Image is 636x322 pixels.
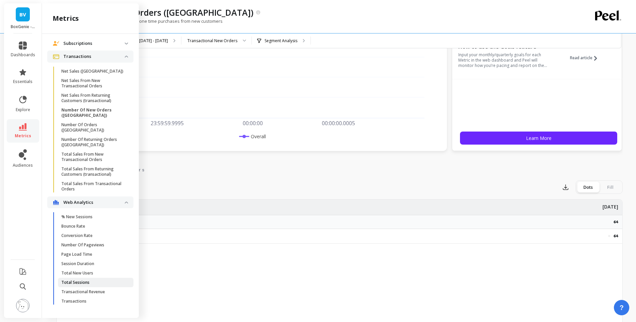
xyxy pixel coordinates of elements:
img: navigation item icon [53,54,59,59]
img: navigation item icon [53,41,59,46]
p: Number Of Orders ([GEOGRAPHIC_DATA]) [61,122,125,133]
span: BV [19,11,26,18]
p: Number Of Pageviews [61,242,104,248]
p: Segment Analysis [265,38,297,44]
button: Read article [570,43,602,73]
p: Number Of Returning Orders ([GEOGRAPHIC_DATA]) [61,137,125,148]
img: down caret icon [125,43,128,45]
p: Net Sales From New Transactional Orders [61,78,125,89]
p: Total Sales From New Transactional Orders [61,152,125,162]
p: Orders counted through individual one time purchases from new customers [56,18,223,24]
div: Transactional New Orders [187,37,237,44]
p: Transactional Revenue [61,289,105,295]
p: Transactions [61,299,86,304]
span: metrics [15,133,31,139]
p: BoxGenie - vanguard-packaging.myshopify.com [11,24,35,29]
span: Learn More [526,135,552,141]
img: navigation item icon [53,200,59,205]
p: Number of New Orders (tx) [68,7,253,18]
p: Total Sessions [61,280,90,285]
p: [DATE] [602,199,618,210]
p: Total Sales From Returning Customers (transactional) [61,166,125,177]
img: down caret icon [125,56,128,58]
p: Input your monthly/quarterly goals for each Metric in the web dashboard and Peel will monitor how... [458,52,551,68]
img: profile picture [16,299,30,312]
button: ? [614,300,629,315]
span: explore [16,107,30,112]
p: Page Load Time [61,252,92,257]
button: Learn More [460,132,617,145]
div: Fill [599,182,621,192]
p: Web Analytics [63,199,125,206]
p: Subscriptions [63,40,125,47]
p: Bounce Rate [61,224,85,229]
p: Conversion Rate [61,233,93,238]
img: down caret icon [125,202,128,204]
span: essentials [13,79,33,84]
span: dashboards [11,52,35,58]
p: 64 [614,233,618,239]
p: % New Sessions [61,214,93,220]
span: audiences [13,163,33,168]
div: Dots [577,182,599,192]
nav: Tabs [56,161,623,176]
p: Number Of New Orders ([GEOGRAPHIC_DATA]) [61,107,125,118]
p: Net Sales From Returning Customers (transactional) [61,93,125,103]
p: Session Duration [61,261,94,266]
h2: metrics [53,14,79,23]
p: 64 [614,219,622,225]
p: Total New Users [61,270,93,276]
p: Net Sales ([GEOGRAPHIC_DATA]) [61,69,123,74]
span: ? [620,303,624,312]
span: Read article [570,55,592,61]
p: Total Sales From Transactional Orders [61,181,125,192]
p: Transactions [63,53,125,60]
